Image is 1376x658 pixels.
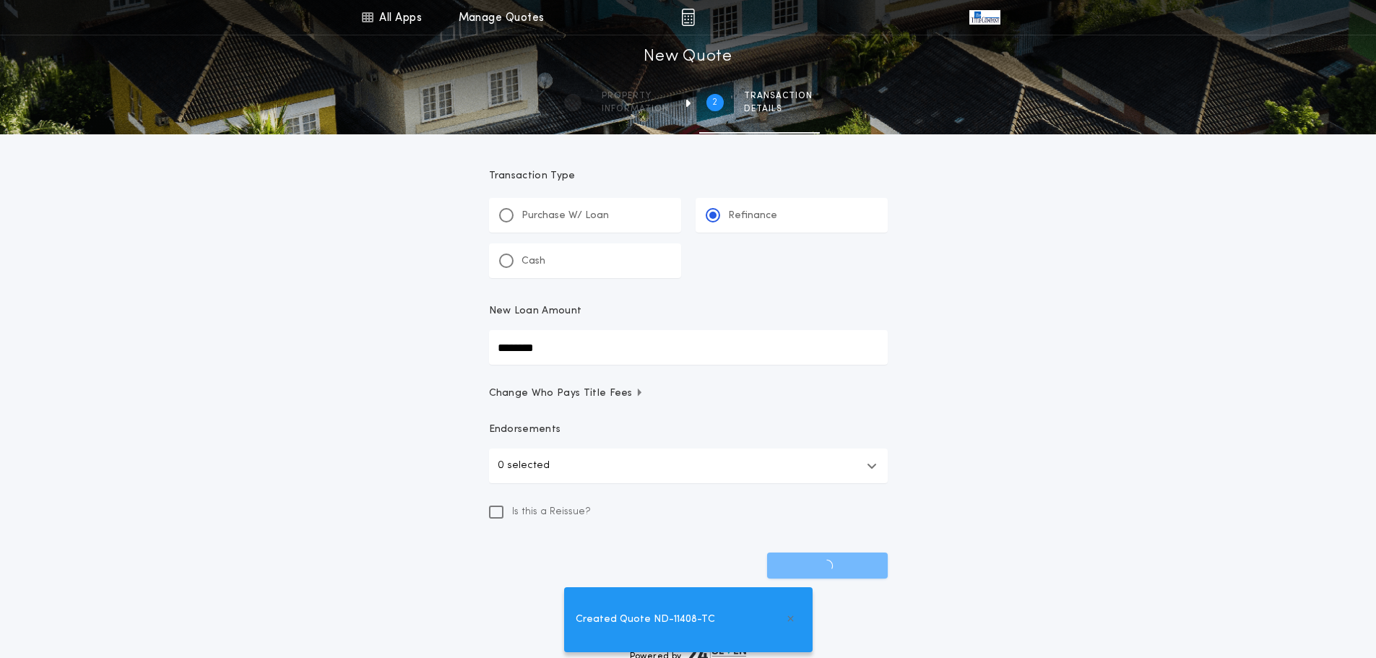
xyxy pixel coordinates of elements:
[744,103,813,115] span: details
[489,169,888,183] p: Transaction Type
[498,457,550,475] p: 0 selected
[602,103,669,115] span: information
[644,46,732,69] h1: New Quote
[489,304,582,319] p: New Loan Amount
[681,9,695,26] img: img
[489,386,644,401] span: Change Who Pays Title Fees
[728,209,777,223] p: Refinance
[489,423,888,437] p: Endorsements
[602,90,669,102] span: Property
[712,97,717,108] h2: 2
[512,505,591,519] span: Is this a Reissue?
[489,386,888,401] button: Change Who Pays Title Fees
[969,10,1000,25] img: vs-icon
[522,254,545,269] p: Cash
[522,209,609,223] p: Purchase W/ Loan
[489,330,888,365] input: New Loan Amount
[744,90,813,102] span: Transaction
[489,449,888,483] button: 0 selected
[576,612,715,628] span: Created Quote ND-11408-TC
